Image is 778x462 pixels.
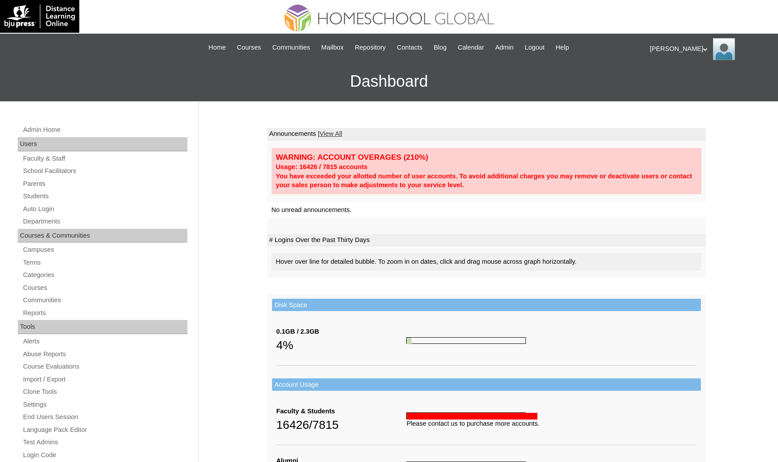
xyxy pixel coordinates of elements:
[22,295,187,306] a: Communities
[22,386,187,397] a: Clone Tools
[22,244,187,255] a: Campuses
[22,166,187,177] a: School Facilitators
[204,42,230,53] a: Home
[22,412,187,423] a: End Users Session
[429,42,451,53] a: Blog
[18,229,187,243] div: Courses & Communities
[276,152,697,162] div: WARNING: ACCOUNT OVERAGES (210%)
[276,327,407,336] div: 0.1GB / 2.3GB
[397,42,423,53] span: Contacts
[434,42,447,53] span: Blog
[22,257,187,268] a: Terms
[267,202,706,218] td: No unread announcements.
[22,124,187,135] a: Admin Home
[22,153,187,164] a: Faculty & Staff
[4,4,75,28] img: logo-white.png
[272,42,310,53] span: Communities
[713,38,735,60] img: Ariane Ebuen
[22,216,187,227] a: Departments
[22,191,187,202] a: Students
[272,253,701,271] div: Hover over line for detailed bubble. To zoom in on dates, click and drag mouse across graph horiz...
[276,163,368,170] strong: Usage: 16426 / 7815 accounts
[350,42,390,53] a: Repository
[276,407,407,416] div: Faculty & Students
[22,450,187,461] a: Login Code
[22,204,187,215] a: Auto Login
[551,42,573,53] a: Help
[22,374,187,385] a: Import / Export
[22,308,187,319] a: Reports
[209,42,226,53] span: Home
[317,42,348,53] a: Mailbox
[22,437,187,448] a: Test Admins
[22,282,187,293] a: Courses
[355,42,386,53] span: Repository
[276,172,697,190] div: You have exceeded your allotted number of user accounts. To avoid additional charges you may remo...
[276,416,407,434] div: 16426/7815
[267,128,706,140] td: Announcements |
[525,42,545,53] span: Logout
[491,42,518,53] a: Admin
[453,42,488,53] a: Calendar
[495,42,514,53] span: Admin
[268,42,315,53] a: Communities
[233,42,266,53] a: Courses
[321,42,344,53] span: Mailbox
[267,234,706,246] td: # Logins Over the Past Thirty Days
[520,42,549,53] a: Logout
[4,62,774,101] h3: Dashboard
[22,399,187,410] a: Settings
[406,419,696,428] div: Please contact us to purchase more accounts.
[556,42,569,53] span: Help
[272,378,701,391] td: Account Usage
[22,361,187,372] a: Course Evaluations
[22,269,187,281] a: Categories
[319,130,342,137] a: View All
[22,336,187,347] a: Alerts
[276,336,407,354] div: 4%
[650,38,769,60] div: [PERSON_NAME]
[18,137,187,151] div: Users
[393,42,427,53] a: Contacts
[458,42,484,53] span: Calendar
[22,178,187,189] a: Parents
[22,349,187,360] a: Abuse Reports
[22,424,187,435] a: Language Pack Editor
[18,320,187,334] div: Tools
[237,42,261,53] span: Courses
[272,299,701,312] td: Disk Space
